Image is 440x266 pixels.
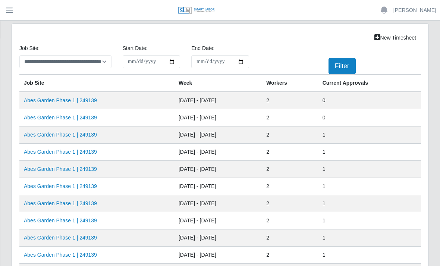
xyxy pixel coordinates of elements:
[24,252,97,258] a: Abes Garden Phase 1 | 249139
[318,247,421,264] td: 1
[318,161,421,178] td: 1
[24,132,97,138] a: Abes Garden Phase 1 | 249139
[262,75,318,92] th: Workers
[174,247,262,264] td: [DATE] - [DATE]
[24,183,97,189] a: Abes Garden Phase 1 | 249139
[262,144,318,161] td: 2
[191,44,214,52] label: End Date:
[262,247,318,264] td: 2
[19,75,174,92] th: job site
[24,115,97,121] a: Abes Garden Phase 1 | 249139
[174,212,262,229] td: [DATE] - [DATE]
[174,144,262,161] td: [DATE] - [DATE]
[178,6,215,15] img: SLM Logo
[123,44,148,52] label: Start Date:
[24,200,97,206] a: Abes Garden Phase 1 | 249139
[262,109,318,126] td: 2
[329,58,356,74] button: Filter
[318,144,421,161] td: 1
[262,195,318,212] td: 2
[24,97,97,103] a: Abes Garden Phase 1 | 249139
[318,195,421,212] td: 1
[318,92,421,109] td: 0
[370,31,421,44] a: New Timesheet
[174,92,262,109] td: [DATE] - [DATE]
[174,75,262,92] th: Week
[24,218,97,223] a: Abes Garden Phase 1 | 249139
[318,178,421,195] td: 1
[24,166,97,172] a: Abes Garden Phase 1 | 249139
[262,126,318,144] td: 2
[318,229,421,247] td: 1
[262,212,318,229] td: 2
[19,44,40,52] label: job site:
[174,178,262,195] td: [DATE] - [DATE]
[174,195,262,212] td: [DATE] - [DATE]
[174,229,262,247] td: [DATE] - [DATE]
[262,92,318,109] td: 2
[174,161,262,178] td: [DATE] - [DATE]
[24,235,97,241] a: Abes Garden Phase 1 | 249139
[318,126,421,144] td: 1
[318,75,421,92] th: Current Approvals
[174,126,262,144] td: [DATE] - [DATE]
[262,161,318,178] td: 2
[318,109,421,126] td: 0
[262,178,318,195] td: 2
[262,229,318,247] td: 2
[318,212,421,229] td: 1
[174,109,262,126] td: [DATE] - [DATE]
[393,6,436,14] a: [PERSON_NAME]
[24,149,97,155] a: Abes Garden Phase 1 | 249139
